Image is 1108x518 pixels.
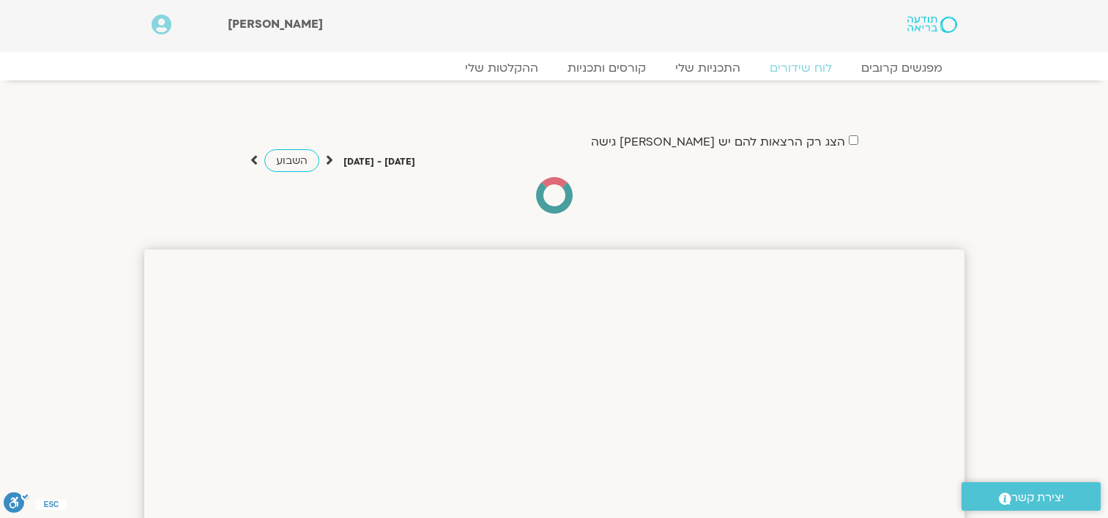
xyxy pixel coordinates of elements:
span: [PERSON_NAME] [228,16,323,32]
a: השבוע [264,149,319,172]
span: השבוע [276,154,308,168]
a: ההקלטות שלי [450,61,553,75]
a: מפגשים קרובים [847,61,957,75]
span: יצירת קשר [1011,488,1064,508]
a: יצירת קשר [962,482,1101,511]
label: הצג רק הרצאות להם יש [PERSON_NAME] גישה [591,135,845,149]
a: לוח שידורים [755,61,847,75]
a: התכניות שלי [661,61,755,75]
p: [DATE] - [DATE] [343,154,415,170]
a: קורסים ותכניות [553,61,661,75]
nav: Menu [152,61,957,75]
